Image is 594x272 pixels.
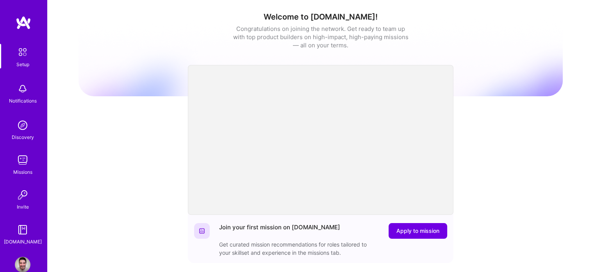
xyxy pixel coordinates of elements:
div: Congratulations on joining the network. Get ready to team up with top product builders on high-im... [233,25,408,49]
img: logo [16,16,31,30]
img: discovery [15,117,30,133]
img: guide book [15,222,30,238]
div: Setup [16,60,29,68]
img: setup [14,44,31,60]
img: teamwork [15,152,30,168]
button: Apply to mission [389,223,447,239]
img: bell [15,81,30,97]
div: Missions [13,168,32,176]
img: Invite [15,187,30,203]
div: Notifications [9,97,37,105]
div: Join your first mission on [DOMAIN_NAME] [219,223,340,239]
span: Apply to mission [396,227,439,235]
div: [DOMAIN_NAME] [4,238,42,246]
div: Discovery [12,133,34,141]
div: Invite [17,203,29,211]
iframe: video [188,65,453,215]
img: Website [199,228,205,234]
h1: Welcome to [DOMAIN_NAME]! [78,12,563,22]
div: Get curated mission recommendations for roles tailored to your skillset and experience in the mis... [219,240,375,257]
